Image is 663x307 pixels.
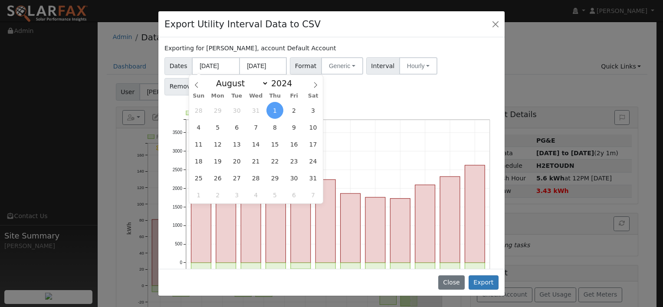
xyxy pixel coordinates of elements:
rect: onclick="" [465,263,485,277]
span: Sun [189,93,208,99]
span: Wed [246,93,266,99]
span: Mon [208,93,227,99]
span: September 4, 2024 [247,186,264,203]
span: Tue [227,93,246,99]
span: August 21, 2024 [247,153,264,170]
rect: onclick="" [216,263,236,270]
input: Year [269,78,300,88]
text: 2000 [173,186,183,190]
span: August 8, 2024 [266,119,283,136]
span: August 14, 2024 [247,136,264,153]
rect: onclick="" [315,180,335,263]
span: Dates [164,57,192,75]
text: Net Consumption 24,423 kWh [245,110,324,116]
span: September 1, 2024 [190,186,207,203]
rect: onclick="" [440,176,460,263]
rect: onclick="" [241,160,261,263]
span: August 19, 2024 [209,153,226,170]
rect: onclick="" [365,197,385,263]
span: August 20, 2024 [228,153,245,170]
span: August 1, 2024 [266,102,283,119]
text: 2500 [173,167,183,172]
span: August 4, 2024 [190,119,207,136]
span: August 11, 2024 [190,136,207,153]
rect: onclick="" [266,173,286,263]
span: August 17, 2024 [305,136,322,153]
rect: onclick="" [191,263,211,273]
span: August 2, 2024 [286,102,302,119]
span: Sat [304,93,323,99]
span: July 28, 2024 [190,102,207,119]
button: Generic [321,57,363,75]
span: Interval [366,57,400,75]
rect: onclick="" [291,164,311,263]
span: August 13, 2024 [228,136,245,153]
rect: onclick="" [415,263,435,287]
button: Close [438,275,465,290]
span: September 2, 2024 [209,186,226,203]
span: August 16, 2024 [286,136,302,153]
rect: onclick="" [315,263,335,274]
span: August 15, 2024 [266,136,283,153]
span: August 26, 2024 [209,170,226,186]
span: July 30, 2024 [228,102,245,119]
text: 3500 [173,130,183,135]
span: August 25, 2024 [190,170,207,186]
rect: onclick="" [341,193,361,263]
text: 3000 [173,149,183,153]
span: Thu [266,93,285,99]
span: July 29, 2024 [209,102,226,119]
rect: onclick="" [241,263,261,271]
rect: onclick="" [390,263,410,288]
rect: onclick="" [365,263,385,284]
span: Format [290,57,322,75]
rect: onclick="" [266,263,286,274]
text: 1500 [173,204,183,209]
span: September 5, 2024 [266,186,283,203]
span: August 30, 2024 [286,170,302,186]
span: August 12, 2024 [209,136,226,153]
span: August 29, 2024 [266,170,283,186]
span: Remove Production [164,78,234,95]
span: August 24, 2024 [305,153,322,170]
span: August 6, 2024 [228,119,245,136]
span: August 31, 2024 [305,170,322,186]
rect: onclick="" [390,199,410,263]
button: Hourly [399,57,437,75]
span: August 28, 2024 [247,170,264,186]
rect: onclick="" [216,146,236,263]
text: 1000 [173,223,183,228]
select: Month [212,78,269,88]
rect: onclick="" [415,185,435,263]
span: Fri [285,93,304,99]
span: August 27, 2024 [228,170,245,186]
span: September 3, 2024 [228,186,245,203]
span: August 18, 2024 [190,153,207,170]
rect: onclick="" [291,263,311,269]
span: August 22, 2024 [266,153,283,170]
span: August 7, 2024 [247,119,264,136]
span: September 7, 2024 [305,186,322,203]
span: September 6, 2024 [286,186,302,203]
button: Export [469,275,499,290]
rect: onclick="" [465,165,485,263]
h4: Export Utility Interval Data to CSV [164,17,321,31]
span: August 10, 2024 [305,119,322,136]
span: August 5, 2024 [209,119,226,136]
span: August 23, 2024 [286,153,302,170]
text: 0 [180,260,182,265]
span: July 31, 2024 [247,102,264,119]
button: Close [489,18,502,30]
text: 500 [175,242,182,246]
rect: onclick="" [341,263,361,278]
rect: onclick="" [440,263,460,278]
label: Exporting for [PERSON_NAME], account Default Account [164,44,336,53]
span: August 9, 2024 [286,119,302,136]
span: August 3, 2024 [305,102,322,119]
